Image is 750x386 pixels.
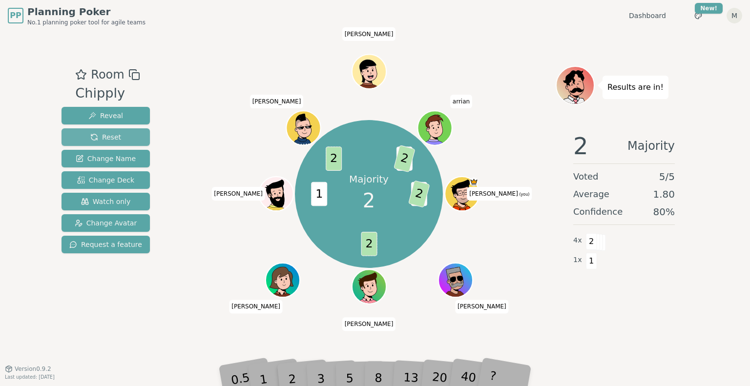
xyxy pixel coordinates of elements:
[573,205,623,219] span: Confidence
[15,365,51,373] span: Version 0.9.2
[363,186,375,215] span: 2
[91,66,124,83] span: Room
[573,255,582,265] span: 1 x
[450,95,472,108] span: Click to change your name
[469,178,478,186] span: Matthew is the host
[81,197,131,206] span: Watch only
[573,187,609,201] span: Average
[627,134,675,158] span: Majority
[5,374,55,380] span: Last updated: [DATE]
[75,218,137,228] span: Change Avatar
[250,95,304,108] span: Click to change your name
[455,300,509,314] span: Click to change your name
[408,180,430,207] span: 2
[27,5,146,19] span: Planning Poker
[75,66,87,83] button: Add as favourite
[27,19,146,26] span: No.1 planning poker tool for agile teams
[88,111,123,121] span: Reveal
[573,170,599,183] span: Voted
[62,236,150,253] button: Request a feature
[573,134,588,158] span: 2
[586,253,597,269] span: 1
[446,178,478,210] button: Click to change your avatar
[69,240,142,249] span: Request a feature
[211,187,265,201] span: Click to change your name
[62,214,150,232] button: Change Avatar
[467,187,532,201] span: Click to change your name
[62,193,150,210] button: Watch only
[349,172,389,186] p: Majority
[326,146,342,171] span: 2
[689,7,707,24] button: New!
[75,83,140,103] div: Chipply
[342,27,396,41] span: Click to change your name
[311,182,327,206] span: 1
[10,10,21,21] span: PP
[342,318,396,331] span: Click to change your name
[586,233,597,250] span: 2
[629,11,666,20] a: Dashboard
[62,107,150,124] button: Reveal
[77,175,134,185] span: Change Deck
[90,132,121,142] span: Reset
[76,154,136,163] span: Change Name
[695,3,723,14] div: New!
[62,171,150,189] button: Change Deck
[393,145,415,172] span: 2
[8,5,146,26] a: PPPlanning PokerNo.1 planning poker tool for agile teams
[727,8,742,23] button: M
[62,150,150,167] button: Change Name
[361,232,377,256] span: 2
[5,365,51,373] button: Version0.9.2
[653,205,675,219] span: 80 %
[659,170,675,183] span: 5 / 5
[573,235,582,246] span: 4 x
[518,192,530,197] span: (you)
[607,81,664,94] p: Results are in!
[229,300,283,314] span: Click to change your name
[62,128,150,146] button: Reset
[653,187,675,201] span: 1.80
